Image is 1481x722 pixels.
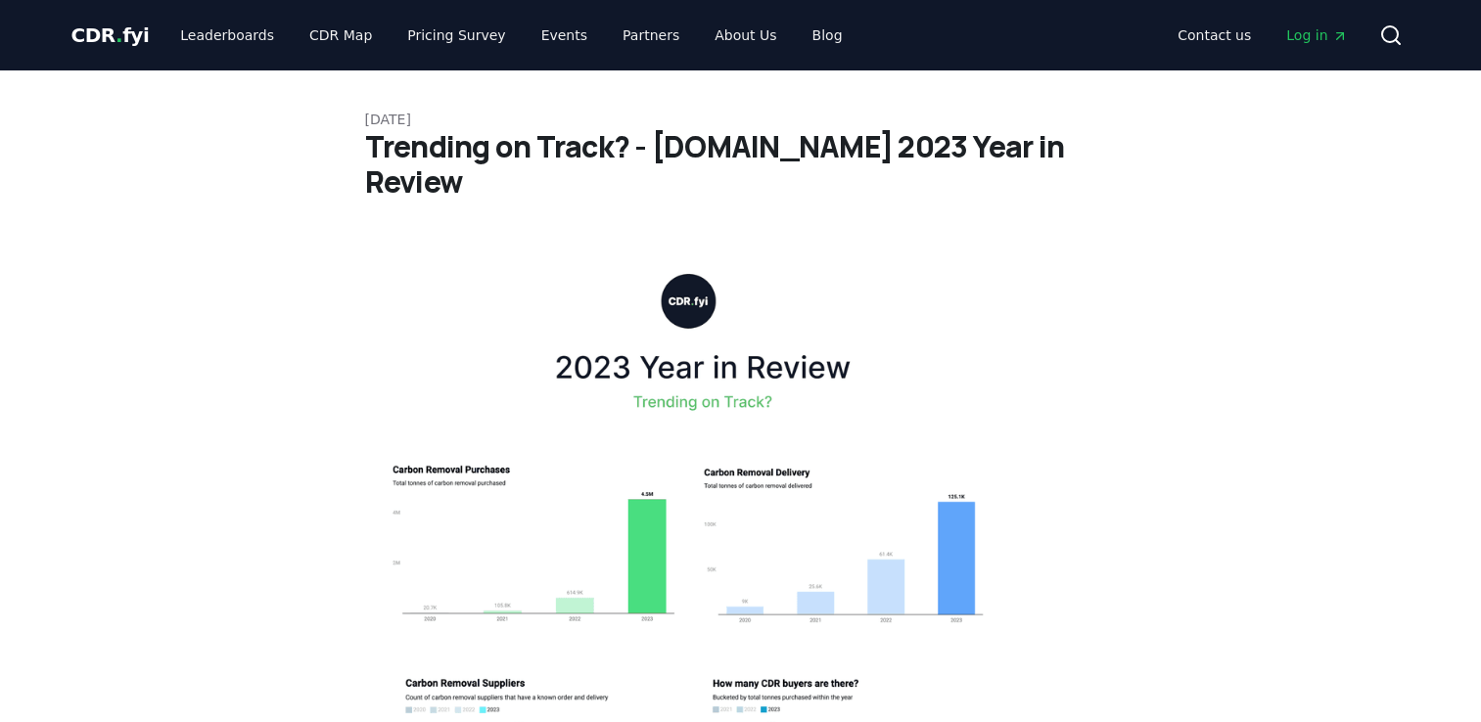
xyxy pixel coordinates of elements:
[699,18,792,53] a: About Us
[71,22,150,49] a: CDR.fyi
[294,18,388,53] a: CDR Map
[392,18,521,53] a: Pricing Survey
[365,129,1117,200] h1: Trending on Track? - [DOMAIN_NAME] 2023 Year in Review
[1271,18,1363,53] a: Log in
[164,18,290,53] a: Leaderboards
[1286,25,1347,45] span: Log in
[797,18,858,53] a: Blog
[1162,18,1363,53] nav: Main
[164,18,857,53] nav: Main
[71,23,150,47] span: CDR fyi
[365,110,1117,129] p: [DATE]
[1162,18,1267,53] a: Contact us
[607,18,695,53] a: Partners
[526,18,603,53] a: Events
[116,23,122,47] span: .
